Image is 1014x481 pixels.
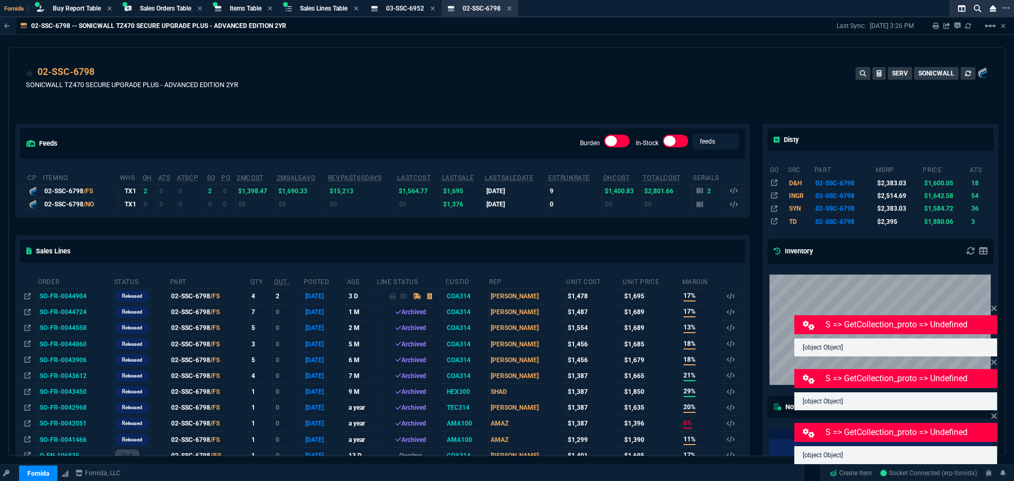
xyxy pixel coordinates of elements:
[787,202,814,215] td: SYN
[397,174,430,182] abbr: The last purchase cost from PO Order
[274,278,290,286] abbr: Outstanding (To Ship)
[274,304,303,320] td: 0
[489,400,566,416] td: [PERSON_NAME]
[276,184,327,197] td: $1,690.33
[346,304,377,320] td: 1 M
[922,202,969,215] td: $1,584.72
[769,215,992,228] tr: SonicWall TZ470
[707,187,711,195] p: 2
[445,336,489,352] td: COA314
[354,5,359,13] nx-icon: Close Tab
[622,288,681,304] td: $1,695
[969,176,992,189] td: 18
[774,402,803,412] h5: Notes
[825,465,876,481] a: Create Item
[1002,3,1010,13] nx-icon: Open New Tab
[580,139,600,147] label: Burden
[814,176,876,189] td: 02-SSC-6798
[548,174,590,182] abbr: Total sales within a 30 day window based on last time there was inventory
[489,304,566,320] td: [PERSON_NAME]
[37,65,95,79] a: 02-SSC-6798
[463,5,501,12] span: 02-SSC-6798
[37,336,113,352] td: SO-FR-0044060
[237,174,264,182] abbr: Avg cost of all PO invoices for 2 months
[24,356,31,364] nx-icon: Open In Opposite Panel
[568,291,621,301] div: $1,478
[622,320,681,336] td: $1,689
[922,176,969,189] td: $1,600.05
[954,2,970,15] nx-icon: Split Panels
[568,371,621,381] div: $1,387
[24,372,31,380] nx-icon: Open In Opposite Panel
[24,293,31,300] nx-icon: Open In Opposite Panel
[888,67,912,80] button: SERV
[24,341,31,348] nx-icon: Open In Opposite Panel
[969,215,992,228] td: 3
[44,200,117,209] div: 02-SSC-6798
[346,288,377,304] td: 3 D
[42,169,119,185] th: ItemNo
[875,176,922,189] td: $2,383.03
[170,288,250,304] td: 02-SSC-6798
[445,320,489,336] td: COA314
[250,368,274,384] td: 4
[303,320,346,336] td: [DATE]
[122,451,133,460] p: draft
[346,400,377,416] td: a year
[24,308,31,316] nx-icon: Open In Opposite Panel
[769,176,992,189] tr: TZ470 Sec Upg Plus AE 2Y
[445,304,489,320] td: COA314
[303,400,346,416] td: [DATE]
[170,320,250,336] td: 02-SSC-6798
[107,5,112,13] nx-icon: Close Tab
[221,174,230,182] abbr: Total units on open Purchase Orders
[346,416,377,431] td: a year
[622,352,681,368] td: $1,679
[642,184,692,197] td: $2,801.66
[346,320,377,336] td: 2 M
[122,340,142,348] p: Released
[37,431,113,447] td: SO-FR-0041466
[142,184,158,197] td: 2
[568,339,621,349] div: $1,456
[37,288,113,304] td: SO-FR-0044904
[548,197,603,211] td: 0
[568,307,621,317] div: $1,487
[774,246,813,256] h5: Inventory
[568,355,621,365] div: $1,456
[274,400,303,416] td: 0
[170,336,250,352] td: 02-SSC-6798
[663,135,688,152] div: In-Stock
[346,384,377,400] td: 9 M
[303,368,346,384] td: [DATE]
[31,22,286,30] p: 02-SSC-6798 -- SONICWALL TZ470 SECURE UPGRADE PLUS - ADVANCED EDITION 2YR
[875,190,922,202] td: $2,514.69
[442,197,485,211] td: $1,376
[489,352,566,368] td: [PERSON_NAME]
[37,448,113,464] td: Q-FN-106835
[250,384,274,400] td: 1
[198,5,202,13] nx-icon: Close Tab
[379,371,443,381] div: Archived
[880,469,977,477] span: Socket Connected (erp-fornida)
[122,324,142,332] p: Released
[37,352,113,368] td: SO-FR-0043906
[484,184,548,197] td: [DATE]
[328,174,382,182] abbr: Total revenue past 60 days
[787,162,814,176] th: src
[210,293,220,300] span: /FS
[122,403,142,412] p: Released
[489,384,566,400] td: SHAD
[568,419,621,428] div: $1,387
[250,304,274,320] td: 7
[643,174,680,182] abbr: Total Cost of Units on Hand
[122,436,142,444] p: Released
[170,400,250,416] td: 02-SSC-6798
[210,404,220,411] span: /FS
[603,197,643,211] td: $0
[303,273,346,289] th: Posted
[221,184,236,197] td: 0
[825,426,996,439] p: S => getCollection_proto => undefined
[250,448,274,464] td: 1
[170,384,250,400] td: 02-SSC-6798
